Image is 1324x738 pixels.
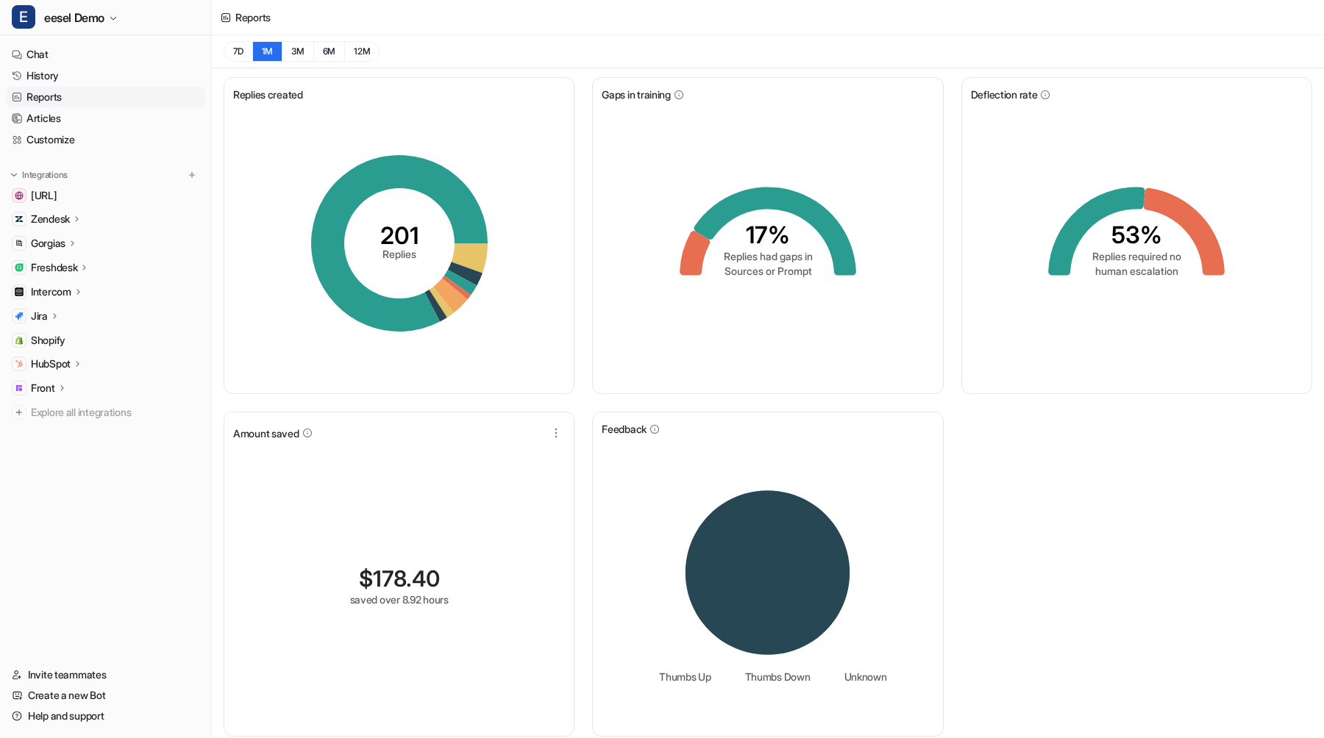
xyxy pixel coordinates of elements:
[6,706,205,726] a: Help and support
[649,669,711,684] li: Thumbs Up
[15,312,24,320] img: Jira
[12,405,26,420] img: explore all integrations
[31,309,48,323] p: Jira
[6,65,205,86] a: History
[1095,265,1178,277] tspan: human escalation
[602,87,671,102] span: Gaps in training
[6,87,205,107] a: Reports
[602,421,647,437] span: Feedback
[373,565,440,592] span: 178.40
[724,265,811,277] tspan: Sources or Prompt
[31,236,65,251] p: Gorgias
[746,221,790,249] tspan: 17%
[22,169,68,181] p: Integrations
[15,336,24,345] img: Shopify
[6,168,72,182] button: Integrations
[834,669,887,684] li: Unknown
[6,129,205,150] a: Customize
[1111,221,1162,249] tspan: 53%
[31,284,71,299] p: Intercom
[723,250,812,262] tspan: Replies had gaps in
[15,384,24,393] img: Front
[252,41,282,62] button: 1M
[31,333,65,348] span: Shopify
[31,401,199,424] span: Explore all integrations
[224,41,252,62] button: 7D
[15,263,24,272] img: Freshdesk
[6,664,205,685] a: Invite teammates
[15,215,24,223] img: Zendesk
[6,44,205,65] a: Chat
[6,685,205,706] a: Create a new Bot
[31,381,55,395] p: Front
[9,170,19,180] img: expand menu
[359,565,440,592] div: $
[6,108,205,129] a: Articles
[313,41,345,62] button: 6M
[31,188,57,203] span: [URL]
[15,287,24,296] img: Intercom
[15,239,24,248] img: Gorgias
[380,221,419,250] tspan: 201
[15,191,24,200] img: docs.eesel.ai
[15,359,24,368] img: HubSpot
[233,87,303,102] span: Replies created
[233,426,299,441] span: Amount saved
[6,185,205,206] a: docs.eesel.ai[URL]
[282,41,313,62] button: 3M
[350,592,449,607] div: saved over 8.92 hours
[235,10,271,25] div: Reports
[12,5,35,29] span: E
[187,170,197,180] img: menu_add.svg
[1092,250,1181,262] tspan: Replies required no
[31,357,71,371] p: HubSpot
[6,330,205,351] a: ShopifyShopify
[6,402,205,423] a: Explore all integrations
[31,260,77,275] p: Freshdesk
[735,669,811,684] li: Thumbs Down
[971,87,1038,102] span: Deflection rate
[344,41,380,62] button: 12M
[31,212,70,226] p: Zendesk
[44,7,104,28] span: eesel Demo
[382,248,416,260] tspan: Replies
